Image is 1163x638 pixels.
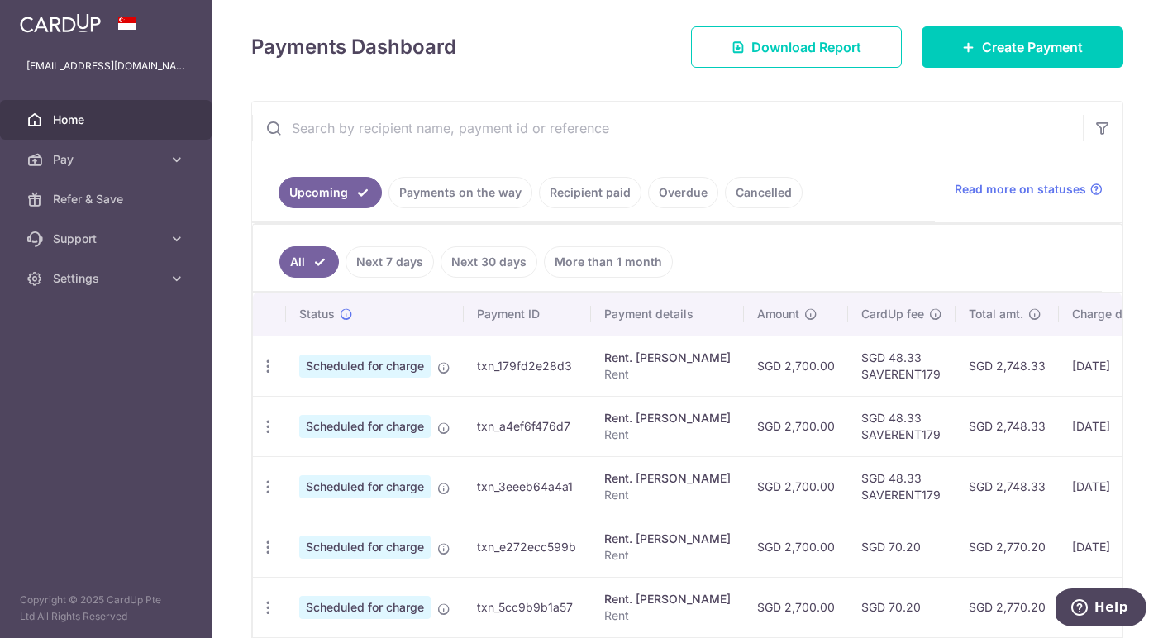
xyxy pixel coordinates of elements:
div: Rent. [PERSON_NAME] [604,591,731,607]
div: Rent. [PERSON_NAME] [604,531,731,547]
div: Rent. [PERSON_NAME] [604,470,731,487]
span: Home [53,112,162,128]
span: Status [299,306,335,322]
td: txn_e272ecc599b [464,517,591,577]
a: Read more on statuses [955,181,1103,198]
td: SGD 2,700.00 [744,336,848,396]
a: Download Report [691,26,902,68]
span: CardUp fee [861,306,924,322]
a: Upcoming [279,177,382,208]
td: txn_3eeeb64a4a1 [464,456,591,517]
a: Recipient paid [539,177,641,208]
td: SGD 2,700.00 [744,396,848,456]
a: Cancelled [725,177,803,208]
span: Download Report [751,37,861,57]
a: Overdue [648,177,718,208]
a: Next 7 days [346,246,434,278]
img: CardUp [20,13,101,33]
td: SGD 2,700.00 [744,577,848,637]
p: Rent [604,547,731,564]
td: SGD 48.33 SAVERENT179 [848,456,956,517]
p: Rent [604,366,731,383]
p: Rent [604,487,731,503]
span: Refer & Save [53,191,162,207]
td: SGD 48.33 SAVERENT179 [848,396,956,456]
span: Scheduled for charge [299,536,431,559]
a: More than 1 month [544,246,673,278]
p: Rent [604,607,731,624]
h4: Payments Dashboard [251,32,456,62]
th: Payment details [591,293,744,336]
iframe: Opens a widget where you can find more information [1056,588,1146,630]
td: SGD 2,770.20 [956,577,1059,637]
td: SGD 2,700.00 [744,456,848,517]
td: SGD 48.33 SAVERENT179 [848,336,956,396]
a: Next 30 days [441,246,537,278]
td: txn_5cc9b9b1a57 [464,577,591,637]
td: SGD 70.20 [848,517,956,577]
span: Support [53,231,162,247]
p: [EMAIL_ADDRESS][DOMAIN_NAME] [26,58,185,74]
span: Scheduled for charge [299,475,431,498]
span: Pay [53,151,162,168]
span: Amount [757,306,799,322]
span: Total amt. [969,306,1023,322]
td: SGD 2,700.00 [744,517,848,577]
td: SGD 2,748.33 [956,396,1059,456]
a: Create Payment [922,26,1123,68]
td: SGD 2,748.33 [956,336,1059,396]
span: Create Payment [982,37,1083,57]
a: All [279,246,339,278]
span: Charge date [1072,306,1140,322]
input: Search by recipient name, payment id or reference [252,102,1083,155]
span: Scheduled for charge [299,415,431,438]
div: Rent. [PERSON_NAME] [604,410,731,426]
span: Scheduled for charge [299,355,431,378]
span: Scheduled for charge [299,596,431,619]
th: Payment ID [464,293,591,336]
td: SGD 70.20 [848,577,956,637]
p: Rent [604,426,731,443]
td: SGD 2,770.20 [956,517,1059,577]
a: Payments on the way [388,177,532,208]
td: SGD 2,748.33 [956,456,1059,517]
div: Rent. [PERSON_NAME] [604,350,731,366]
td: txn_179fd2e28d3 [464,336,591,396]
td: txn_a4ef6f476d7 [464,396,591,456]
span: Settings [53,270,162,287]
span: Read more on statuses [955,181,1086,198]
